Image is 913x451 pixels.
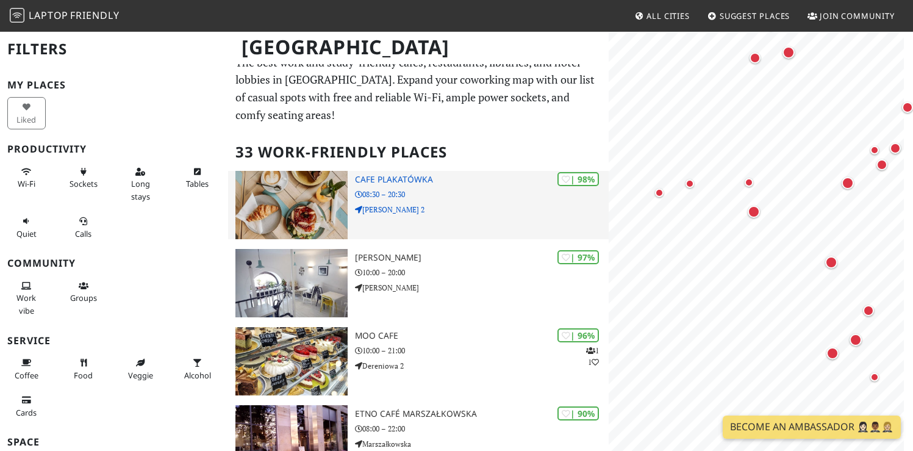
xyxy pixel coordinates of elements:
[7,335,221,347] h3: Service
[16,228,37,239] span: Quiet
[235,54,601,124] p: The best work and study-friendly cafes, restaurants, libraries, and hotel lobbies in [GEOGRAPHIC_...
[887,140,903,156] div: Map marker
[823,254,840,271] div: Map marker
[235,327,348,395] img: MOO cafe
[557,406,599,420] div: | 90%
[703,5,795,27] a: Suggest Places
[803,5,900,27] a: Join Community
[874,157,890,173] div: Map marker
[186,178,209,189] span: Work-friendly tables
[16,292,36,316] span: People working
[646,10,690,21] span: All Cities
[228,171,609,239] a: Cafe Plakatówka | 98% Cafe Plakatówka 08:30 – 20:30 [PERSON_NAME] 2
[10,5,120,27] a: LaptopFriendly LaptopFriendly
[70,292,97,303] span: Group tables
[7,353,46,385] button: Coffee
[742,175,756,190] div: Map marker
[16,407,37,418] span: Credit cards
[65,211,103,244] button: Calls
[557,328,599,342] div: | 96%
[355,409,609,419] h3: Etno Café Marszałkowska
[7,436,221,448] h3: Space
[355,423,609,435] p: 08:00 – 22:00
[7,143,221,155] h3: Productivity
[839,175,856,192] div: Map marker
[70,178,98,189] span: Power sockets
[847,331,864,348] div: Map marker
[861,303,876,319] div: Map marker
[65,353,103,385] button: Food
[29,9,68,22] span: Laptop
[682,176,697,191] div: Map marker
[355,282,609,294] p: [PERSON_NAME]
[720,10,790,21] span: Suggest Places
[867,143,882,157] div: Map marker
[355,331,609,341] h3: MOO cafe
[7,276,46,320] button: Work vibe
[232,31,606,64] h1: [GEOGRAPHIC_DATA]
[228,249,609,317] a: Nancy Lee | 97% [PERSON_NAME] 10:00 – 20:00 [PERSON_NAME]
[235,171,348,239] img: Cafe Plakatówka
[65,276,103,308] button: Groups
[355,360,609,372] p: Dereniowa 2
[179,162,217,194] button: Tables
[355,175,609,185] h3: Cafe Plakatówka
[228,327,609,395] a: MOO cafe | 96% 11 MOO cafe 10:00 – 21:00 Dereniowa 2
[557,172,599,186] div: | 98%
[7,31,221,68] h2: Filters
[15,370,38,381] span: Coffee
[7,162,46,194] button: Wi-Fi
[355,345,609,356] p: 10:00 – 21:00
[355,267,609,278] p: 10:00 – 20:00
[74,370,93,381] span: Food
[179,353,217,385] button: Alcohol
[184,370,211,381] span: Alcohol
[629,5,695,27] a: All Cities
[355,204,609,215] p: [PERSON_NAME] 2
[65,162,103,194] button: Sockets
[235,249,348,317] img: Nancy Lee
[763,17,779,33] div: Map marker
[557,250,599,264] div: | 97%
[355,438,609,450] p: Marszałkowska
[745,203,762,220] div: Map marker
[7,79,221,91] h3: My Places
[780,44,797,61] div: Map marker
[75,228,91,239] span: Video/audio calls
[355,189,609,200] p: 08:30 – 20:30
[355,253,609,263] h3: [PERSON_NAME]
[70,9,119,22] span: Friendly
[18,178,35,189] span: Stable Wi-Fi
[7,211,46,244] button: Quiet
[7,258,221,269] h3: Community
[121,353,160,385] button: Veggie
[128,370,153,381] span: Veggie
[747,50,763,66] div: Map marker
[235,134,601,171] h2: 33 Work-Friendly Places
[820,10,895,21] span: Join Community
[10,8,24,23] img: LaptopFriendly
[586,345,599,368] p: 1 1
[7,390,46,422] button: Cards
[652,186,667,200] div: Map marker
[121,162,160,206] button: Long stays
[131,178,150,201] span: Long stays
